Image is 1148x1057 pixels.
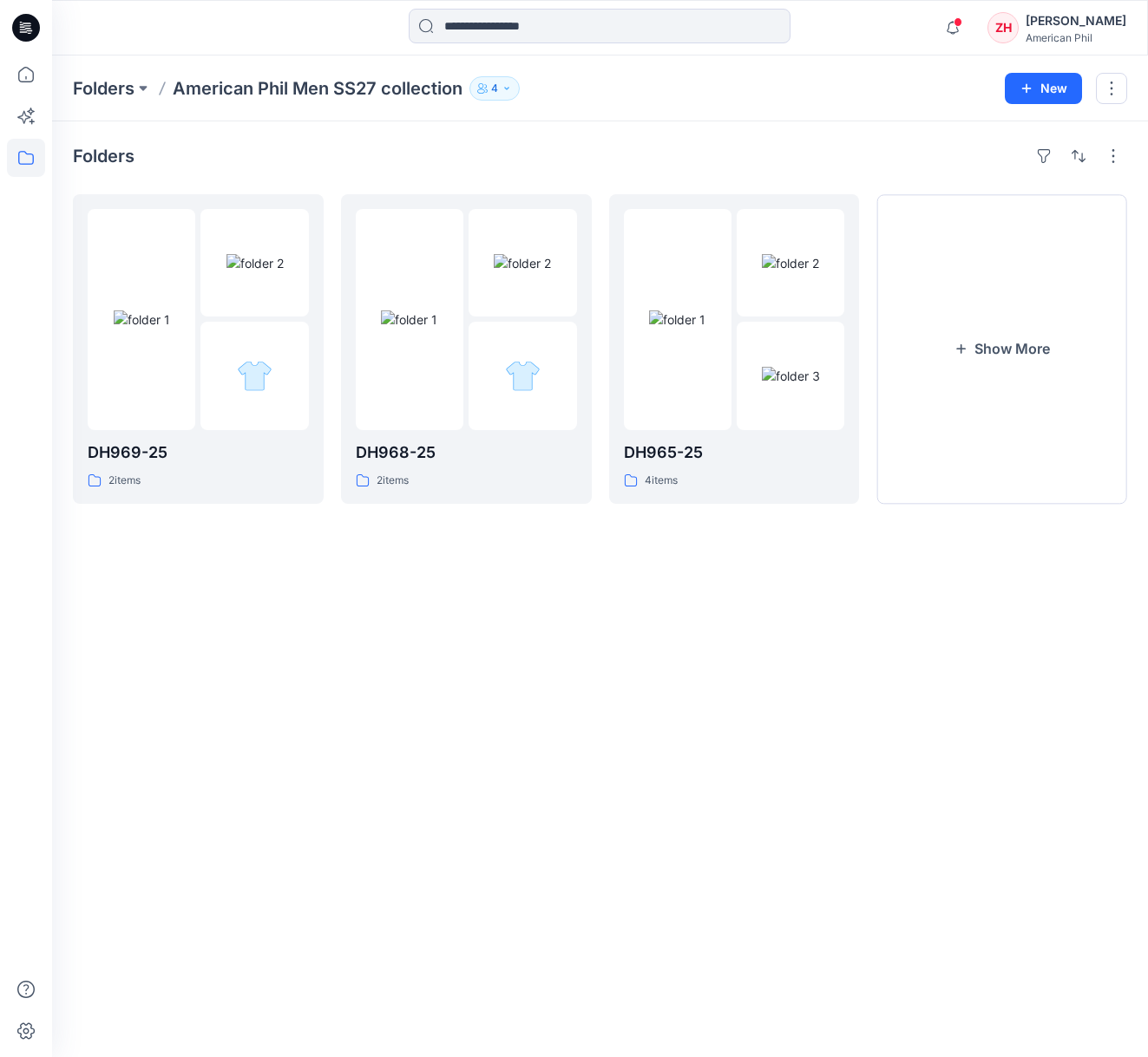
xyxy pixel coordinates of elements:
img: folder 3 [505,358,541,394]
p: 2 items [108,472,141,490]
button: 4 [469,76,520,101]
h4: Folders [73,146,134,166]
div: [PERSON_NAME] [1026,10,1126,31]
a: folder 1folder 2folder 3DH969-252items [73,194,324,504]
p: DH968-25 [356,440,577,465]
div: American Phil [1026,31,1126,44]
a: Folders [73,76,134,101]
button: New [1005,73,1082,104]
p: DH965-25 [624,440,845,465]
img: folder 2 [494,254,551,272]
a: folder 1folder 2folder 3DH965-254items [609,194,860,504]
img: folder 3 [237,358,272,394]
img: folder 2 [226,254,284,272]
p: 4 items [645,472,678,490]
p: American Phil Men SS27 collection [173,76,462,101]
img: folder 1 [114,310,170,329]
div: ZH [987,12,1019,43]
p: 2 items [377,472,409,490]
p: 4 [491,79,498,98]
img: folder 3 [762,367,820,385]
a: folder 1folder 2folder 3DH968-252items [341,194,592,504]
img: folder 2 [762,254,819,272]
img: folder 1 [649,310,705,329]
img: folder 1 [381,310,437,329]
button: Show More [876,194,1127,504]
p: DH969-25 [88,440,309,465]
